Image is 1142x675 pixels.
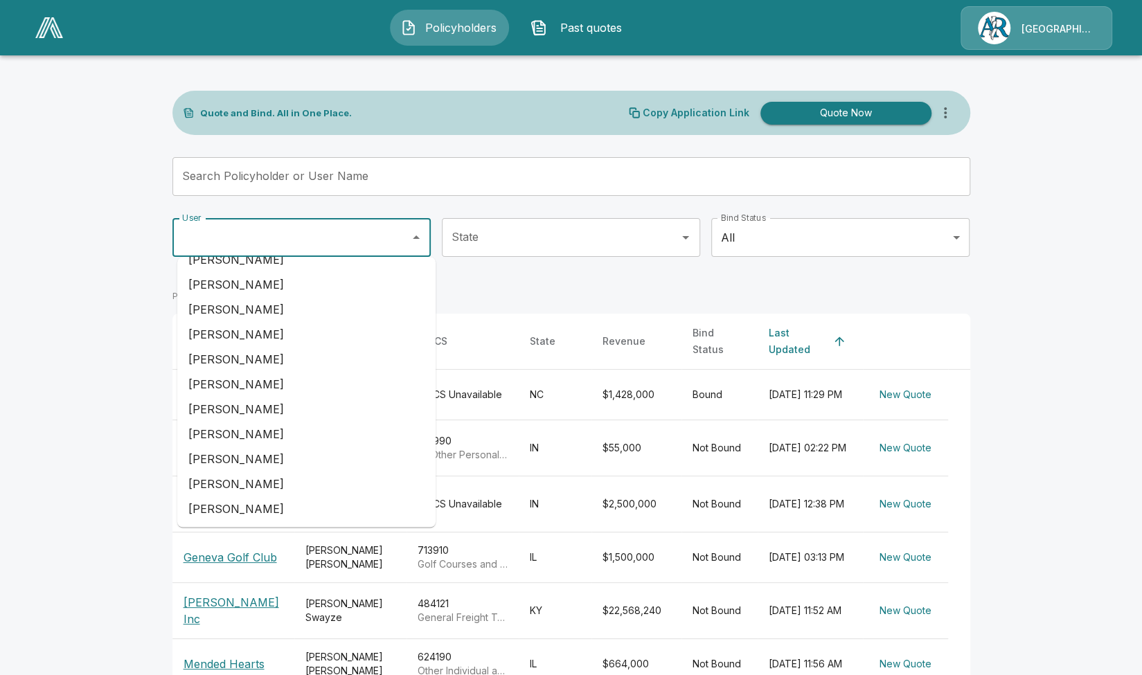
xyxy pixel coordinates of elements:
[177,447,436,471] li: [PERSON_NAME]
[711,218,970,257] div: All
[530,19,547,36] img: Past quotes Icon
[874,492,937,517] button: New Quote
[553,19,629,36] span: Past quotes
[758,532,863,583] td: [DATE] 03:13 PM
[758,420,863,476] td: [DATE] 02:22 PM
[200,109,352,118] p: Quote and Bind. All in One Place.
[390,10,509,46] button: Policyholders IconPolicyholders
[591,583,681,639] td: $22,568,240
[407,370,519,420] td: NAICS Unavailable
[519,583,591,639] td: KY
[422,19,499,36] span: Policyholders
[519,532,591,583] td: IL
[418,434,508,462] div: 812990
[681,420,758,476] td: Not Bound
[760,102,931,125] button: Quote Now
[407,476,519,532] td: NAICS Unavailable
[418,597,508,624] div: 484121
[177,496,436,521] li: [PERSON_NAME]
[184,549,277,566] p: Geneva Golf Club
[681,532,758,583] td: Not Bound
[676,228,695,247] button: Open
[519,476,591,532] td: IN
[591,476,681,532] td: $2,500,000
[520,10,639,46] button: Past quotes IconPast quotes
[874,382,937,408] button: New Quote
[681,583,758,639] td: Not Bound
[874,545,937,570] button: New Quote
[721,212,766,224] label: Bind Status
[603,333,645,350] div: Revenue
[758,476,863,532] td: [DATE] 12:38 PM
[591,370,681,420] td: $1,428,000
[184,594,283,627] p: [PERSON_NAME] Inc
[681,314,758,370] th: Bind Status
[418,611,508,624] p: General Freight Trucking, Long-Distance, Truckload
[177,322,436,347] li: [PERSON_NAME]
[400,19,417,36] img: Policyholders Icon
[769,325,827,358] div: Last Updated
[172,290,244,303] p: POLICYHOLDERS
[177,247,436,272] li: [PERSON_NAME]
[184,656,265,672] p: Mended Hearts
[530,333,555,350] div: State
[177,397,436,422] li: [PERSON_NAME]
[681,476,758,532] td: Not Bound
[177,471,436,496] li: [PERSON_NAME]
[874,435,937,461] button: New Quote
[643,108,749,118] p: Copy Application Link
[418,448,508,462] p: All Other Personal Services
[758,370,863,420] td: [DATE] 11:29 PM
[407,228,426,247] button: Close
[874,598,937,624] button: New Quote
[35,17,63,38] img: AA Logo
[931,99,959,127] button: more
[177,347,436,372] li: [PERSON_NAME]
[177,422,436,447] li: [PERSON_NAME]
[418,543,508,571] div: 713910
[418,557,508,571] p: Golf Courses and Country Clubs
[519,370,591,420] td: NC
[519,420,591,476] td: IN
[182,212,202,224] label: User
[755,102,931,125] a: Quote Now
[305,543,395,571] div: [PERSON_NAME] [PERSON_NAME]
[758,583,863,639] td: [DATE] 11:52 AM
[177,272,436,297] li: [PERSON_NAME]
[177,297,436,322] li: [PERSON_NAME]
[177,372,436,397] li: [PERSON_NAME]
[681,370,758,420] td: Bound
[591,420,681,476] td: $55,000
[305,597,395,624] div: [PERSON_NAME] Swayze
[591,532,681,583] td: $1,500,000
